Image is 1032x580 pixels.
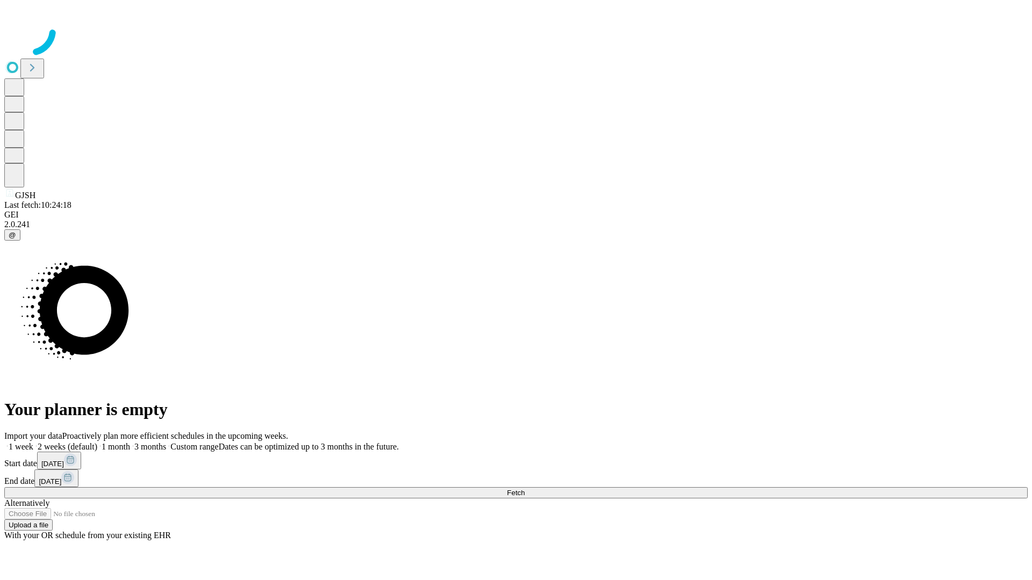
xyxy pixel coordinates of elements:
[4,452,1028,469] div: Start date
[34,469,78,487] button: [DATE]
[62,431,288,440] span: Proactively plan more efficient schedules in the upcoming weeks.
[39,477,61,485] span: [DATE]
[4,400,1028,419] h1: Your planner is empty
[4,519,53,531] button: Upload a file
[37,452,81,469] button: [DATE]
[4,200,71,209] span: Last fetch: 10:24:18
[134,442,166,451] span: 3 months
[4,469,1028,487] div: End date
[219,442,399,451] span: Dates can be optimized up to 3 months in the future.
[4,498,49,508] span: Alternatively
[170,442,218,451] span: Custom range
[15,191,35,200] span: GJSH
[4,210,1028,220] div: GEI
[38,442,97,451] span: 2 weeks (default)
[507,489,525,497] span: Fetch
[4,431,62,440] span: Import your data
[102,442,130,451] span: 1 month
[4,229,20,241] button: @
[41,460,64,468] span: [DATE]
[4,531,171,540] span: With your OR schedule from your existing EHR
[4,487,1028,498] button: Fetch
[4,220,1028,229] div: 2.0.241
[9,442,33,451] span: 1 week
[9,231,16,239] span: @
